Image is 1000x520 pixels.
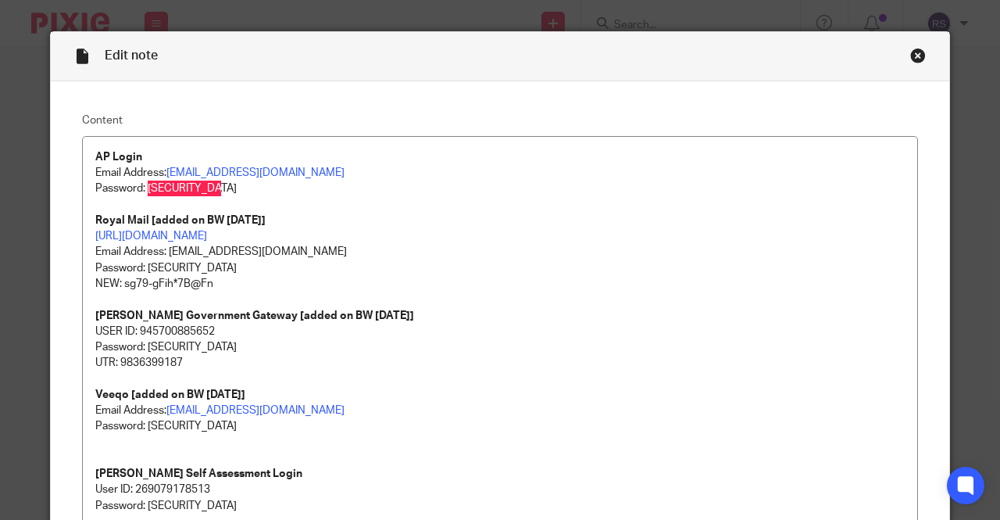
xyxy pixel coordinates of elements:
[95,181,905,196] p: Password: [SECURITY_DATA]
[95,468,302,479] strong: [PERSON_NAME] Self Assessment Login
[95,152,142,163] strong: AP Login
[95,403,905,418] p: Email Address:
[95,244,905,292] p: Email Address: [EMAIL_ADDRESS][DOMAIN_NAME] Password: [SECURITY_DATA] NEW: sg79-gFih*7B@Fn
[95,482,905,497] p: User ID: 269079178513
[910,48,926,63] div: Close this dialog window
[95,231,207,242] a: [URL][DOMAIN_NAME]
[95,389,129,400] strong: Veeqo
[166,405,345,416] a: [EMAIL_ADDRESS][DOMAIN_NAME]
[95,339,905,355] p: Password: [SECURITY_DATA]
[95,324,905,339] p: USER ID: 945700885652
[131,389,245,400] strong: [added on BW [DATE]]
[95,165,905,181] p: Email Address:
[82,113,918,128] label: Content
[166,167,345,178] a: [EMAIL_ADDRESS][DOMAIN_NAME]
[95,215,266,226] strong: Royal Mail [added on BW [DATE]]
[95,355,905,371] p: UTR: 9836399187
[95,498,905,514] p: Password: [SECURITY_DATA]
[95,418,905,434] p: Password: [SECURITY_DATA]
[105,49,158,62] span: Edit note
[95,310,414,321] strong: [PERSON_NAME] Government Gateway [added on BW [DATE]]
